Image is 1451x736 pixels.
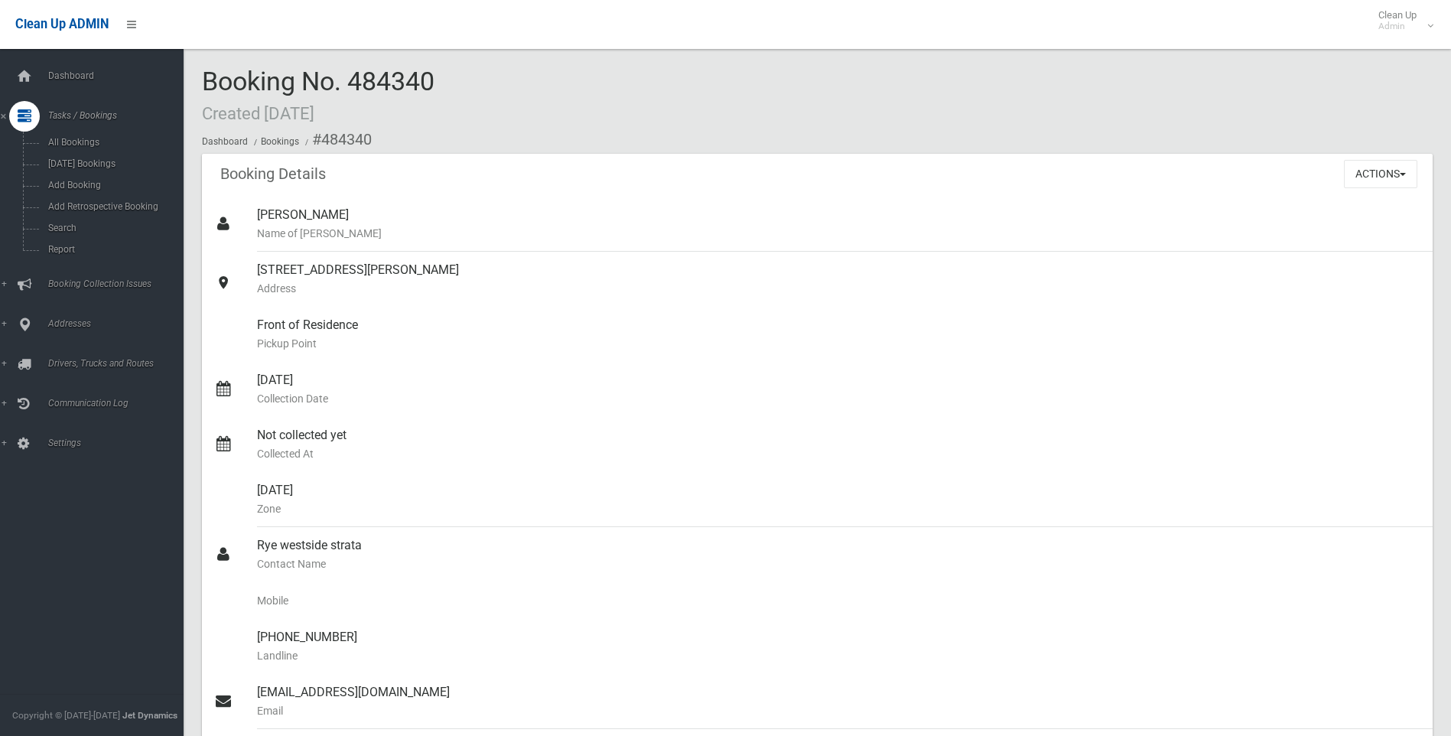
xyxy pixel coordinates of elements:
[44,244,182,255] span: Report
[257,417,1420,472] div: Not collected yet
[202,159,344,189] header: Booking Details
[44,278,195,289] span: Booking Collection Issues
[257,252,1420,307] div: [STREET_ADDRESS][PERSON_NAME]
[257,555,1420,573] small: Contact Name
[44,358,195,369] span: Drivers, Trucks and Routes
[1344,160,1417,188] button: Actions
[257,334,1420,353] small: Pickup Point
[257,362,1420,417] div: [DATE]
[44,318,195,329] span: Addresses
[202,66,434,125] span: Booking No. 484340
[44,137,182,148] span: All Bookings
[257,646,1420,665] small: Landline
[202,136,248,147] a: Dashboard
[44,158,182,169] span: [DATE] Bookings
[44,180,182,191] span: Add Booking
[44,201,182,212] span: Add Retrospective Booking
[257,619,1420,674] div: [PHONE_NUMBER]
[15,17,109,31] span: Clean Up ADMIN
[257,472,1420,527] div: [DATE]
[257,527,1420,582] div: Rye westside strata
[44,70,195,81] span: Dashboard
[257,445,1420,463] small: Collected At
[257,500,1420,518] small: Zone
[257,389,1420,408] small: Collection Date
[44,438,195,448] span: Settings
[257,591,1420,610] small: Mobile
[257,224,1420,243] small: Name of [PERSON_NAME]
[44,398,195,409] span: Communication Log
[257,702,1420,720] small: Email
[202,674,1433,729] a: [EMAIL_ADDRESS][DOMAIN_NAME]Email
[44,110,195,121] span: Tasks / Bookings
[12,710,120,721] span: Copyright © [DATE]-[DATE]
[301,125,372,154] li: #484340
[1371,9,1432,32] span: Clean Up
[261,136,299,147] a: Bookings
[1378,21,1417,32] small: Admin
[257,307,1420,362] div: Front of Residence
[257,279,1420,298] small: Address
[257,197,1420,252] div: [PERSON_NAME]
[202,103,314,123] small: Created [DATE]
[257,674,1420,729] div: [EMAIL_ADDRESS][DOMAIN_NAME]
[44,223,182,233] span: Search
[122,710,177,721] strong: Jet Dynamics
